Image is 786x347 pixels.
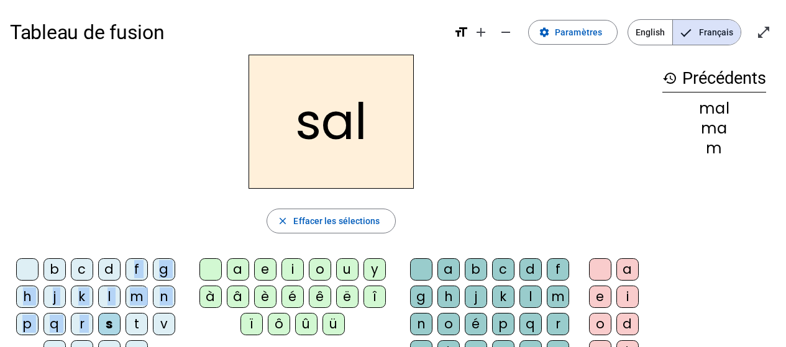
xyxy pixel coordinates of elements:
div: f [126,258,148,281]
div: f [547,258,569,281]
div: c [71,258,93,281]
div: à [199,286,222,308]
button: Diminuer la taille de la police [493,20,518,45]
span: Paramètres [555,25,602,40]
div: è [254,286,276,308]
button: Paramètres [528,20,618,45]
div: m [662,141,766,156]
div: p [16,313,39,335]
div: r [71,313,93,335]
button: Effacer les sélections [267,209,395,233]
mat-icon: remove [498,25,513,40]
div: ma [662,121,766,136]
div: e [254,258,276,281]
div: j [465,286,487,308]
div: p [492,313,514,335]
div: é [281,286,304,308]
mat-button-toggle-group: Language selection [628,19,741,45]
div: a [437,258,460,281]
div: ô [268,313,290,335]
div: ï [240,313,263,335]
div: t [126,313,148,335]
div: a [616,258,639,281]
div: e [589,286,611,308]
div: o [309,258,331,281]
mat-icon: settings [539,27,550,38]
div: ü [322,313,345,335]
div: b [465,258,487,281]
div: n [410,313,432,335]
div: mal [662,101,766,116]
div: j [43,286,66,308]
div: d [616,313,639,335]
div: a [227,258,249,281]
div: i [281,258,304,281]
div: v [153,313,175,335]
div: â [227,286,249,308]
mat-icon: history [662,71,677,86]
button: Entrer en plein écran [751,20,776,45]
div: n [153,286,175,308]
button: Augmenter la taille de la police [468,20,493,45]
span: English [628,20,672,45]
mat-icon: format_size [454,25,468,40]
div: l [519,286,542,308]
div: i [616,286,639,308]
div: d [519,258,542,281]
div: c [492,258,514,281]
div: s [98,313,121,335]
div: b [43,258,66,281]
div: q [519,313,542,335]
div: m [126,286,148,308]
div: q [43,313,66,335]
div: g [153,258,175,281]
div: l [98,286,121,308]
div: g [410,286,432,308]
h1: Tableau de fusion [10,12,444,52]
div: ë [336,286,359,308]
h2: sal [249,55,414,189]
div: d [98,258,121,281]
div: é [465,313,487,335]
div: m [547,286,569,308]
mat-icon: add [473,25,488,40]
div: o [437,313,460,335]
div: î [363,286,386,308]
div: û [295,313,318,335]
span: Effacer les sélections [293,214,380,228]
div: u [336,258,359,281]
div: r [547,313,569,335]
span: Français [673,20,741,45]
div: ê [309,286,331,308]
div: k [71,286,93,308]
mat-icon: close [277,215,288,227]
div: h [16,286,39,308]
div: o [589,313,611,335]
div: y [363,258,386,281]
mat-icon: open_in_full [756,25,771,40]
div: k [492,286,514,308]
div: h [437,286,460,308]
h3: Précédents [662,65,766,92]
